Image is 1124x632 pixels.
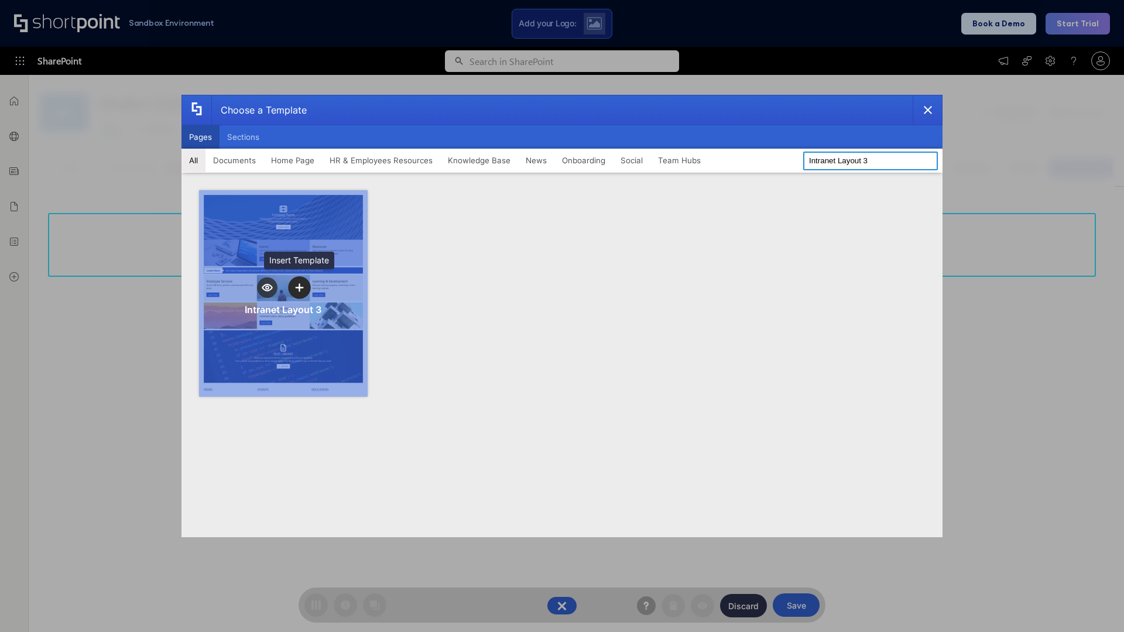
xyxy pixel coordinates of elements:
button: Knowledge Base [440,149,518,172]
button: Onboarding [554,149,613,172]
div: Choose a Template [211,95,307,125]
input: Search [803,152,938,170]
div: template selector [181,95,943,537]
button: Home Page [263,149,322,172]
button: HR & Employees Resources [322,149,440,172]
button: Sections [220,125,267,149]
button: Documents [205,149,263,172]
button: Social [613,149,650,172]
iframe: Chat Widget [913,496,1124,632]
button: All [181,149,205,172]
button: Team Hubs [650,149,708,172]
button: Pages [181,125,220,149]
div: Intranet Layout 3 [245,304,321,315]
button: News [518,149,554,172]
